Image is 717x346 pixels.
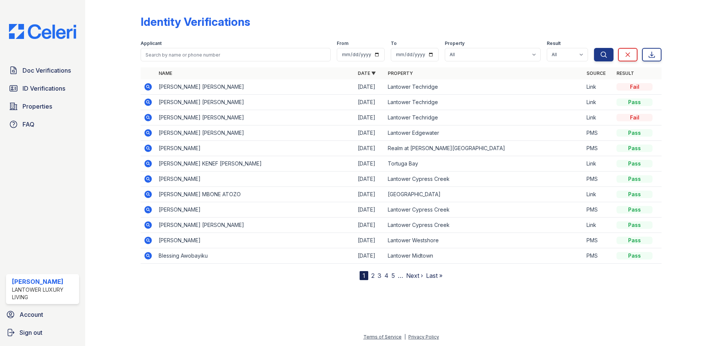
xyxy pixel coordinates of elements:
[406,272,423,279] a: Next ›
[385,218,584,233] td: Lantower Cypress Creek
[355,156,385,172] td: [DATE]
[445,40,465,46] label: Property
[141,15,250,28] div: Identity Verifications
[355,95,385,110] td: [DATE]
[3,307,82,322] a: Account
[616,252,652,259] div: Pass
[156,141,355,156] td: [PERSON_NAME]
[355,233,385,248] td: [DATE]
[12,286,76,301] div: Lantower Luxury Living
[616,175,652,183] div: Pass
[156,156,355,172] td: [PERSON_NAME] KENEF [PERSON_NAME]
[385,172,584,187] td: Lantower Cypress Creek
[12,277,76,286] div: [PERSON_NAME]
[22,120,34,129] span: FAQ
[385,187,584,202] td: [GEOGRAPHIC_DATA]
[385,79,584,95] td: Lantower Techridge
[378,272,381,279] a: 3
[156,125,355,141] td: [PERSON_NAME] [PERSON_NAME]
[616,129,652,137] div: Pass
[355,141,385,156] td: [DATE]
[22,66,71,75] span: Doc Verifications
[19,328,42,337] span: Sign out
[385,156,584,172] td: Tortuga Bay
[141,48,331,61] input: Search by name or phone number
[385,125,584,141] td: Lantower Edgewater
[385,202,584,218] td: Lantower Cypress Creek
[355,248,385,264] td: [DATE]
[156,110,355,125] td: [PERSON_NAME] [PERSON_NAME]
[360,271,368,280] div: 1
[404,334,406,340] div: |
[391,272,395,279] a: 5
[355,187,385,202] td: [DATE]
[3,24,82,39] img: CE_Logo_Blue-a8612792a0a2168367f1c8372b55b34899dd931a85d93a1a3d3e32e68fde9ad4.png
[371,272,375,279] a: 2
[6,81,79,96] a: ID Verifications
[156,172,355,187] td: [PERSON_NAME]
[385,110,584,125] td: Lantower Techridge
[616,70,634,76] a: Result
[355,79,385,95] td: [DATE]
[616,114,652,121] div: Fail
[159,70,172,76] a: Name
[583,95,613,110] td: Link
[363,334,402,340] a: Terms of Service
[385,233,584,248] td: Lantower Westshore
[355,202,385,218] td: [DATE]
[156,95,355,110] td: [PERSON_NAME] [PERSON_NAME]
[388,70,413,76] a: Property
[583,79,613,95] td: Link
[583,141,613,156] td: PMS
[586,70,606,76] a: Source
[616,83,652,91] div: Fail
[3,325,82,340] a: Sign out
[616,191,652,198] div: Pass
[156,202,355,218] td: [PERSON_NAME]
[355,218,385,233] td: [DATE]
[398,271,403,280] span: …
[426,272,442,279] a: Last »
[616,145,652,152] div: Pass
[6,117,79,132] a: FAQ
[141,40,162,46] label: Applicant
[6,99,79,114] a: Properties
[19,310,43,319] span: Account
[583,202,613,218] td: PMS
[547,40,561,46] label: Result
[583,233,613,248] td: PMS
[583,156,613,172] td: Link
[355,125,385,141] td: [DATE]
[337,40,348,46] label: From
[156,79,355,95] td: [PERSON_NAME] [PERSON_NAME]
[583,110,613,125] td: Link
[583,187,613,202] td: Link
[385,141,584,156] td: Realm at [PERSON_NAME][GEOGRAPHIC_DATA]
[355,110,385,125] td: [DATE]
[583,172,613,187] td: PMS
[156,233,355,248] td: [PERSON_NAME]
[616,206,652,213] div: Pass
[583,218,613,233] td: Link
[156,248,355,264] td: Blessing Awobayiku
[616,160,652,167] div: Pass
[355,172,385,187] td: [DATE]
[6,63,79,78] a: Doc Verifications
[22,84,65,93] span: ID Verifications
[384,272,388,279] a: 4
[22,102,52,111] span: Properties
[385,95,584,110] td: Lantower Techridge
[385,248,584,264] td: Lantower Midtown
[408,334,439,340] a: Privacy Policy
[616,98,652,106] div: Pass
[156,187,355,202] td: [PERSON_NAME] MBONE ATOZO
[616,237,652,244] div: Pass
[156,218,355,233] td: [PERSON_NAME] [PERSON_NAME]
[616,221,652,229] div: Pass
[391,40,397,46] label: To
[583,248,613,264] td: PMS
[358,70,376,76] a: Date ▼
[583,125,613,141] td: PMS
